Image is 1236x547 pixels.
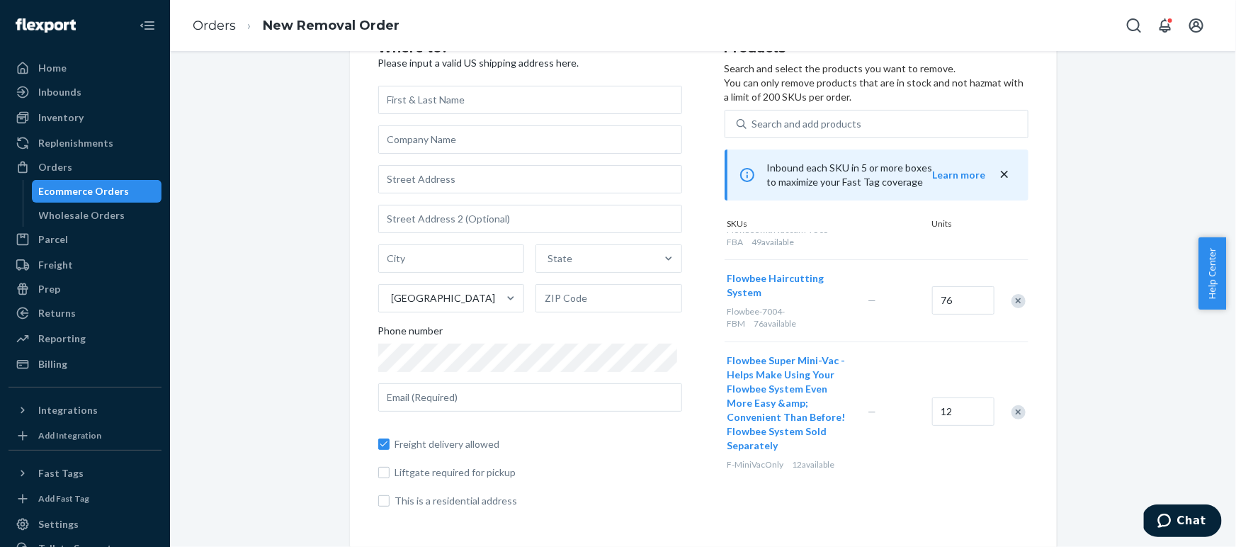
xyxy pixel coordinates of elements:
span: 76 available [754,318,797,329]
iframe: Opens a widget where you can chat to one of our agents [1144,504,1222,540]
div: Settings [38,517,79,531]
div: Inbound each SKU in 5 or more boxes to maximize your Fast Tag coverage [725,150,1028,201]
button: Open notifications [1151,11,1179,40]
input: Street Address 2 (Optional) [378,205,682,233]
div: [GEOGRAPHIC_DATA] [392,291,496,305]
img: Flexport logo [16,18,76,33]
a: Wholesale Orders [32,204,162,227]
a: Reporting [8,327,161,350]
div: Prep [38,282,60,296]
input: ZIP Code [535,284,682,312]
div: Reporting [38,332,86,346]
a: Home [8,57,161,79]
div: SKUs [725,218,929,232]
span: Freight delivery allowed [395,437,682,451]
a: Inventory [8,106,161,129]
span: F-MiniVacOnly [727,459,784,470]
p: Please input a valid US shipping address here. [378,56,682,70]
a: Prep [8,278,161,300]
input: This is a residential address [378,495,390,507]
span: — [868,294,877,306]
div: Add Fast Tag [38,492,89,504]
input: Freight delivery allowed [378,439,390,450]
div: Fast Tags [38,466,84,480]
input: Quantity [932,286,994,315]
span: Flowbee-7004-FBM [727,306,786,329]
ol: breadcrumbs [181,5,411,47]
a: Ecommerce Orders [32,180,162,203]
button: Learn more [933,168,986,182]
button: Fast Tags [8,462,161,485]
a: Returns [8,302,161,325]
button: Flowbee Super Mini-Vac - Helps Make Using Your Flowbee System Even More Easy &amp; Convenient Tha... [727,354,851,453]
input: Street Address [378,165,682,193]
p: Search and select the products you want to remove. You can only remove products that are in stock... [725,62,1028,104]
button: Integrations [8,399,161,422]
span: 12 available [793,459,835,470]
input: Liftgate required for pickup [378,467,390,478]
div: Parcel [38,232,68,247]
input: City [378,244,525,273]
button: Close Navigation [133,11,161,40]
div: Integrations [38,403,98,417]
input: First & Last Name [378,86,682,114]
span: Flowbee Super Mini-Vac - Helps Make Using Your Flowbee System Even More Easy &amp; Convenient Tha... [727,354,846,451]
button: Open Search Box [1120,11,1148,40]
a: Inbounds [8,81,161,103]
button: Help Center [1198,237,1226,310]
div: Add Integration [38,429,101,441]
input: [GEOGRAPHIC_DATA] [390,291,392,305]
input: Company Name [378,125,682,154]
div: Inventory [38,111,84,125]
span: — [868,405,877,417]
h2: Products [725,42,1028,56]
span: This is a residential address [395,494,682,508]
a: Replenishments [8,132,161,154]
button: close [997,167,1011,182]
span: Phone number [378,324,443,344]
div: Billing [38,357,67,371]
input: Email (Required) [378,383,682,412]
input: Quantity [932,397,994,426]
a: New Removal Order [263,18,399,33]
button: Flowbee Haircutting System [727,271,851,300]
span: Flowbee Haircutting System [727,272,824,298]
a: Add Fast Tag [8,490,161,507]
div: Replenishments [38,136,113,150]
a: Orders [8,156,161,179]
a: Freight [8,254,161,276]
a: Billing [8,353,161,376]
div: Ecommerce Orders [39,184,130,198]
div: Inbounds [38,85,81,99]
div: Freight [38,258,73,272]
a: Orders [193,18,236,33]
div: State [548,252,572,266]
div: Returns [38,306,76,320]
a: Parcel [8,228,161,251]
a: Add Integration [8,427,161,444]
span: Liftgate required for pickup [395,466,682,480]
div: Remove Item [1011,294,1026,308]
div: Remove Item [1011,405,1026,419]
div: Orders [38,160,72,174]
span: 49 available [752,237,795,247]
button: Open account menu [1182,11,1211,40]
div: Units [929,218,993,232]
a: Settings [8,513,161,536]
div: Home [38,61,67,75]
div: Wholesale Orders [39,208,125,222]
div: Search and add products [752,117,862,131]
